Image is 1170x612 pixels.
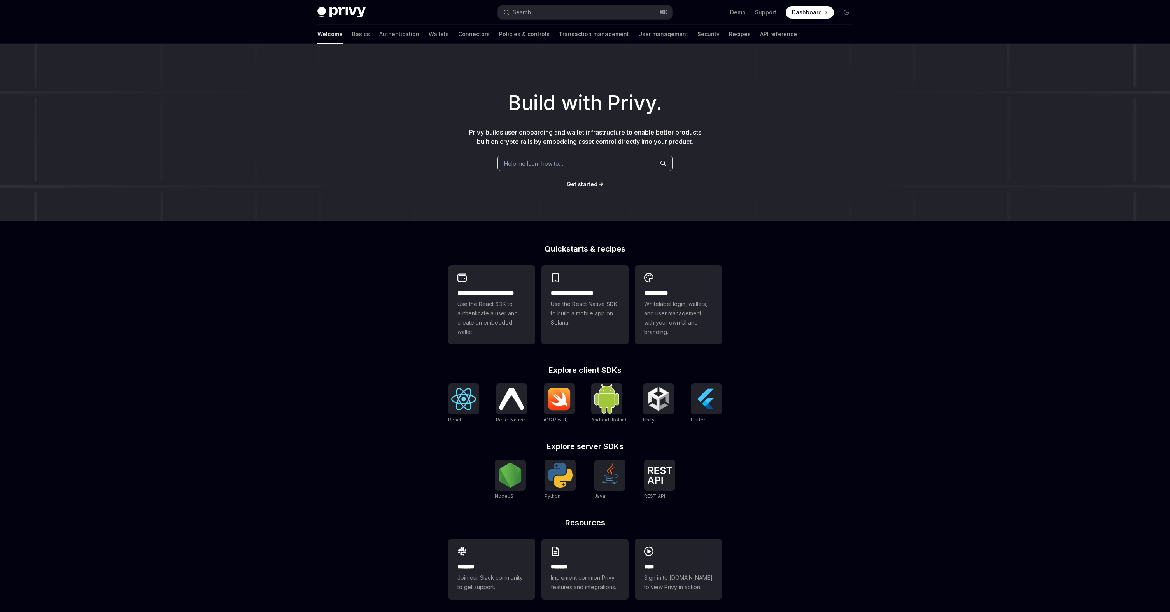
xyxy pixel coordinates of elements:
[597,463,622,488] img: Java
[429,25,449,44] a: Wallets
[644,573,713,592] span: Sign in to [DOMAIN_NAME] to view Privy in action.
[694,386,719,411] img: Flutter
[551,573,619,592] span: Implement common Privy features and integrations.
[594,460,625,500] a: JavaJava
[659,9,667,16] span: ⌘ K
[499,25,550,44] a: Policies & controls
[469,128,701,145] span: Privy builds user onboarding and wallet infrastructure to enable better products built on crypto ...
[448,519,722,526] h2: Resources
[755,9,776,16] a: Support
[646,386,671,411] img: Unity
[729,25,751,44] a: Recipes
[541,539,629,600] a: **** **Implement common Privy features and integrations.
[559,25,629,44] a: Transaction management
[496,383,527,424] a: React NativeReact Native
[448,366,722,374] h2: Explore client SDKs
[691,417,705,423] span: Flutter
[541,265,629,344] a: **** **** **** ***Use the React Native SDK to build a mobile app on Solana.
[643,417,655,423] span: Unity
[591,383,626,424] a: Android (Kotlin)Android (Kotlin)
[498,463,523,488] img: NodeJS
[544,383,575,424] a: iOS (Swift)iOS (Swift)
[457,573,526,592] span: Join our Slack community to get support.
[451,388,476,410] img: React
[544,417,568,423] span: iOS (Swift)
[352,25,370,44] a: Basics
[545,460,576,500] a: PythonPython
[379,25,419,44] a: Authentication
[317,25,343,44] a: Welcome
[448,245,722,253] h2: Quickstarts & recipes
[448,442,722,450] h2: Explore server SDKs
[643,383,674,424] a: UnityUnity
[495,460,526,500] a: NodeJSNodeJS
[458,25,490,44] a: Connectors
[594,384,619,413] img: Android (Kotlin)
[551,299,619,327] span: Use the React Native SDK to build a mobile app on Solana.
[594,493,605,499] span: Java
[647,467,672,484] img: REST API
[498,5,672,19] button: Open search
[448,539,535,600] a: **** **Join our Slack community to get support.
[638,25,688,44] a: User management
[496,417,525,423] span: React Native
[840,6,853,19] button: Toggle dark mode
[792,9,822,16] span: Dashboard
[317,7,366,18] img: dark logo
[591,417,626,423] span: Android (Kotlin)
[513,8,534,17] div: Search...
[644,460,675,500] a: REST APIREST API
[786,6,834,19] a: Dashboard
[448,383,479,424] a: ReactReact
[448,417,461,423] span: React
[730,9,746,16] a: Demo
[644,493,665,499] span: REST API
[697,25,720,44] a: Security
[457,299,526,337] span: Use the React SDK to authenticate a user and create an embedded wallet.
[548,463,573,488] img: Python
[499,388,524,410] img: React Native
[691,383,722,424] a: FlutterFlutter
[635,539,722,600] a: ****Sign in to [DOMAIN_NAME] to view Privy in action.
[547,387,572,411] img: iOS (Swift)
[567,180,597,188] a: Get started
[12,88,1158,118] h1: Build with Privy.
[635,265,722,344] a: **** *****Whitelabel login, wallets, and user management with your own UI and branding.
[504,159,563,168] span: Help me learn how to…
[760,25,797,44] a: API reference
[644,299,713,337] span: Whitelabel login, wallets, and user management with your own UI and branding.
[495,493,513,499] span: NodeJS
[545,493,560,499] span: Python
